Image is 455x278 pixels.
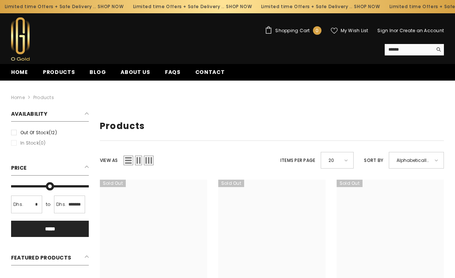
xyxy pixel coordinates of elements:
[44,200,53,208] span: to
[11,94,25,102] a: Home
[188,68,232,81] a: Contact
[11,81,444,104] nav: breadcrumbs
[33,94,54,101] a: Products
[56,200,66,208] span: Dhs.
[114,1,243,13] div: Limited time Offers + Safe Delivery ..
[397,155,429,166] span: Alphabetically, A-Z
[11,68,28,76] span: Home
[275,28,310,33] span: Shopping Cart
[212,3,238,11] a: SHOP NOW
[328,155,339,166] span: 20
[400,27,444,34] a: Create an Account
[364,156,383,165] label: Sort by
[316,27,318,35] span: 0
[341,28,368,33] span: My Wish List
[144,156,154,165] span: Grid 3
[385,44,444,55] summary: Search
[36,68,82,81] a: Products
[242,1,371,13] div: Limited time Offers + Safe Delivery ..
[340,3,366,11] a: SHOP NOW
[432,44,444,55] button: Search
[84,3,109,11] a: SHOP NOW
[121,68,150,76] span: About us
[389,152,444,169] div: Alphabetically, A-Z
[265,26,321,35] a: Shopping Cart
[135,156,142,165] span: Grid 2
[331,27,368,34] a: My Wish List
[43,68,75,76] span: Products
[124,156,133,165] span: List
[11,164,27,172] span: Price
[165,68,181,76] span: FAQs
[100,180,126,187] span: Sold out
[280,156,315,165] label: Items per page
[377,27,394,34] a: Sign In
[113,68,158,81] a: About us
[90,68,106,76] span: Blog
[100,156,118,165] label: View as
[321,152,354,169] div: 20
[394,27,398,34] span: or
[82,68,113,81] a: Blog
[158,68,188,81] a: FAQs
[195,68,225,76] span: Contact
[49,129,57,136] span: (12)
[100,121,444,132] h1: Products
[11,17,30,61] img: Ogold Shop
[13,200,23,208] span: Dhs.
[11,110,47,118] span: Availability
[4,68,36,81] a: Home
[11,129,89,137] label: Out of stock
[218,180,244,187] span: Sold out
[337,180,363,187] span: Sold out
